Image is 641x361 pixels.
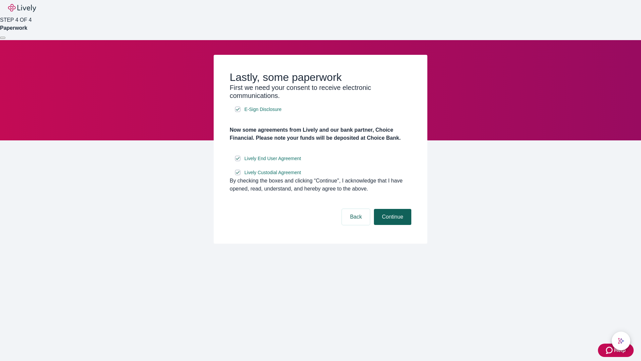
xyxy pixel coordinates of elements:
[243,168,302,177] a: e-sign disclosure document
[230,126,411,142] h4: Now some agreements from Lively and our bank partner, Choice Financial. Please note your funds wi...
[598,344,634,357] button: Zendesk support iconHelp
[618,338,624,344] svg: Lively AI Assistant
[230,84,411,100] h3: First we need your consent to receive electronic communications.
[614,346,626,354] span: Help
[606,346,614,354] svg: Zendesk support icon
[244,155,301,162] span: Lively End User Agreement
[243,154,302,163] a: e-sign disclosure document
[374,209,411,225] button: Continue
[244,169,301,176] span: Lively Custodial Agreement
[612,332,630,350] button: chat
[230,177,411,193] div: By checking the boxes and clicking “Continue", I acknowledge that I have opened, read, understand...
[243,105,283,114] a: e-sign disclosure document
[230,71,411,84] h2: Lastly, some paperwork
[244,106,281,113] span: E-Sign Disclosure
[8,4,36,12] img: Lively
[342,209,370,225] button: Back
